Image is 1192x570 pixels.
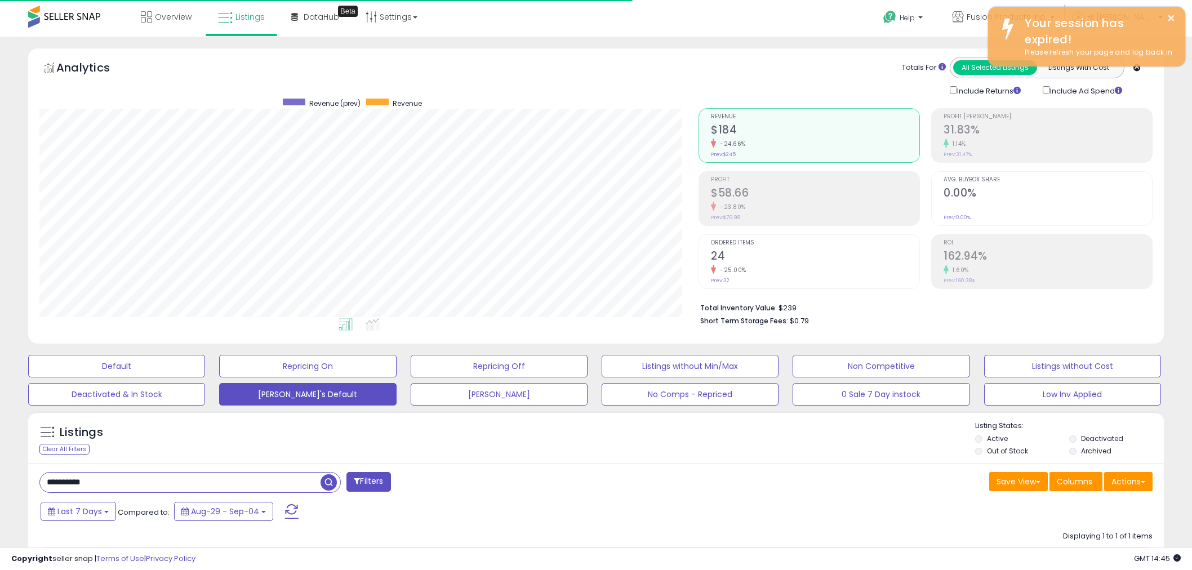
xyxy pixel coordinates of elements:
button: [PERSON_NAME]'s Default [219,383,396,406]
span: DataHub [304,11,339,23]
small: Prev: 32 [711,277,730,284]
small: Prev: 0.00% [944,214,971,221]
span: Revenue (prev) [309,99,361,108]
div: Please refresh your page and log back in [1016,47,1177,58]
h2: $184 [711,123,919,139]
span: Profit [711,177,919,183]
span: Compared to: [118,507,170,518]
small: 1.14% [949,140,966,148]
button: Repricing Off [411,355,588,377]
button: Default [28,355,205,377]
label: Archived [1081,446,1111,456]
h2: 24 [711,250,919,265]
span: Ordered Items [711,240,919,246]
button: 0 Sale 7 Day instock [793,383,969,406]
strong: Copyright [11,553,52,564]
a: Terms of Use [96,553,144,564]
span: Help [900,13,915,23]
span: Last 7 Days [57,506,102,517]
label: Out of Stock [987,446,1028,456]
small: -23.80% [716,203,746,211]
button: Low Inv Applied [984,383,1161,406]
button: Last 7 Days [41,502,116,521]
span: Aug-29 - Sep-04 [191,506,259,517]
div: Tooltip anchor [338,6,358,17]
span: Listings [235,11,265,23]
button: Listings without Min/Max [602,355,779,377]
button: Deactivated & In Stock [28,383,205,406]
p: Listing States: [975,421,1164,431]
span: Profit [PERSON_NAME] [944,114,1152,120]
button: Filters [346,472,390,492]
button: Save View [989,472,1048,491]
button: × [1167,11,1176,25]
label: Deactivated [1081,434,1123,443]
button: Aug-29 - Sep-04 [174,502,273,521]
h2: 31.83% [944,123,1152,139]
b: Total Inventory Value: [700,303,777,313]
button: Non Competitive [793,355,969,377]
span: $0.79 [790,315,809,326]
button: Actions [1104,472,1153,491]
small: Prev: $245 [711,151,736,158]
span: Overview [155,11,192,23]
button: [PERSON_NAME] [411,383,588,406]
small: Prev: $76.98 [711,214,740,221]
span: Fusion Products Inc. [967,11,1047,23]
div: Your session has expired! [1016,15,1177,47]
div: Include Returns [941,84,1034,97]
span: Revenue [393,99,422,108]
div: Totals For [902,63,946,73]
span: Columns [1057,476,1092,487]
small: 1.60% [949,266,969,274]
button: All Selected Listings [953,60,1037,75]
button: Repricing On [219,355,396,377]
span: Avg. Buybox Share [944,177,1152,183]
h2: $58.66 [711,186,919,202]
li: $239 [700,300,1144,314]
a: Privacy Policy [146,553,195,564]
small: Prev: 160.38% [944,277,975,284]
div: Clear All Filters [39,444,90,455]
small: -25.00% [716,266,746,274]
button: Listings With Cost [1037,60,1120,75]
h5: Listings [60,425,103,440]
div: Displaying 1 to 1 of 1 items [1063,531,1153,542]
h5: Analytics [56,60,132,78]
button: No Comps - Repriced [602,383,779,406]
span: Revenue [711,114,919,120]
button: Listings without Cost [984,355,1161,377]
div: Include Ad Spend [1034,84,1140,97]
div: seller snap | | [11,554,195,564]
span: ROI [944,240,1152,246]
b: Short Term Storage Fees: [700,316,788,326]
h2: 162.94% [944,250,1152,265]
i: Get Help [883,10,897,24]
h2: 0.00% [944,186,1152,202]
small: -24.66% [716,140,746,148]
a: Help [874,2,934,37]
small: Prev: 31.47% [944,151,972,158]
label: Active [987,434,1008,443]
button: Columns [1049,472,1102,491]
span: 2025-09-15 14:45 GMT [1134,553,1181,564]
